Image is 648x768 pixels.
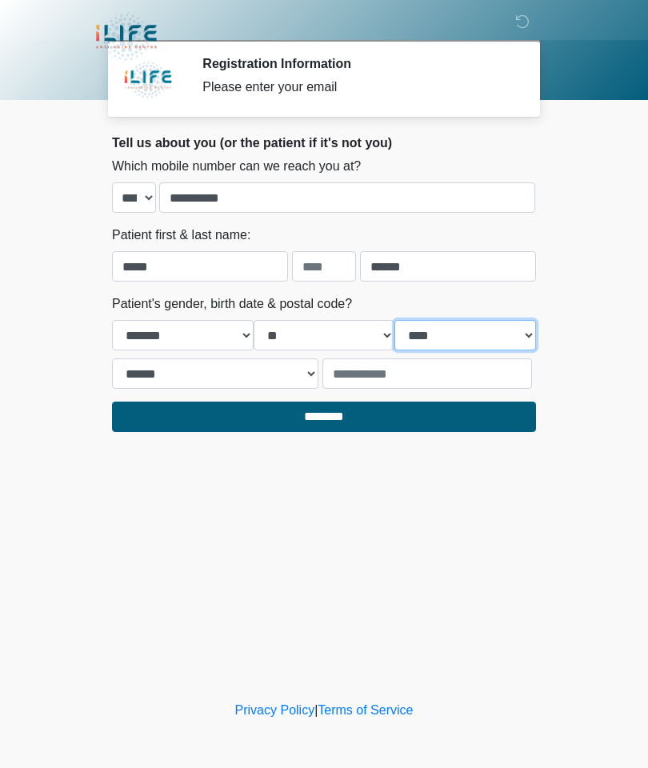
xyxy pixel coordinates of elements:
label: Patient's gender, birth date & postal code? [112,294,352,314]
a: Privacy Policy [235,703,315,717]
div: Please enter your email [202,78,512,97]
img: iLIFE Anti-Aging Center Logo [96,12,157,62]
img: Agent Avatar [124,56,172,104]
label: Patient first & last name: [112,226,250,245]
label: Which mobile number can we reach you at? [112,157,361,176]
a: | [314,703,318,717]
a: Terms of Service [318,703,413,717]
h2: Tell us about you (or the patient if it's not you) [112,135,536,150]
